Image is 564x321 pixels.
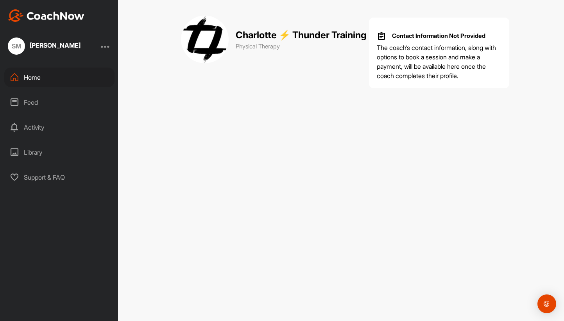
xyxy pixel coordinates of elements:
div: Open Intercom Messenger [537,294,556,313]
div: Feed [4,93,115,112]
img: cover [181,16,229,63]
div: Home [4,68,115,87]
div: Library [4,143,115,162]
div: Support & FAQ [4,168,115,187]
p: Charlotte ⚡️ Thunder Training [236,28,367,42]
div: SM [8,37,25,55]
div: [PERSON_NAME] [30,42,81,48]
img: info [377,31,386,41]
p: Physical Therapy [236,42,367,51]
img: CoachNow [8,9,84,22]
p: The coach’s contact information, along with options to book a session and make a payment, will be... [377,43,501,80]
div: Activity [4,118,115,137]
p: Contact Information Not Provided [392,32,485,41]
